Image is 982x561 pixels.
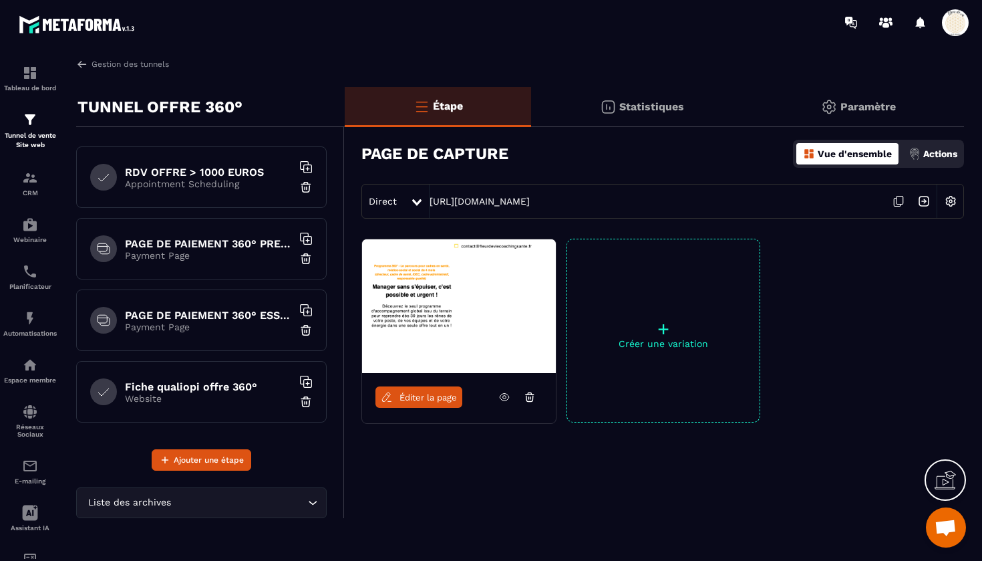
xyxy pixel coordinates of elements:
[414,98,430,114] img: bars-o.4a397970.svg
[3,160,57,207] a: formationformationCRM
[3,84,57,92] p: Tableau de bord
[3,495,57,542] a: Assistant IA
[22,112,38,128] img: formation
[299,181,313,194] img: trash
[369,196,397,207] span: Direct
[399,392,457,403] span: Éditer la page
[840,100,896,113] p: Paramètre
[803,148,815,160] img: dashboard-orange.40269519.svg
[3,524,57,532] p: Assistant IA
[3,300,57,347] a: automationsautomationsAutomatisations
[3,376,57,384] p: Espace membre
[76,58,88,70] img: arrow
[174,453,244,467] span: Ajouter une étape
[125,309,292,322] h6: PAGE DE PAIEMENT 360° ESSENTIEL
[22,404,38,420] img: social-network
[3,253,57,300] a: schedulerschedulerPlanificateur
[600,99,616,115] img: stats.20deebd0.svg
[3,102,57,160] a: formationformationTunnel de vente Site web
[125,179,292,189] p: Appointment Scheduling
[3,207,57,253] a: automationsautomationsWebinaire
[125,393,292,404] p: Website
[3,448,57,495] a: emailemailE-mailing
[361,144,508,163] h3: PAGE DE CAPTURE
[821,99,837,115] img: setting-gr.5f69749f.svg
[3,347,57,394] a: automationsautomationsEspace membre
[125,322,292,332] p: Payment Page
[567,338,760,349] p: Créer une variation
[3,55,57,102] a: formationformationTableau de bord
[125,166,292,179] h6: RDV OFFRE > 1000 EUROS
[85,495,174,510] span: Liste des archives
[19,12,139,37] img: logo
[3,394,57,448] a: social-networksocial-networkRéseaux Sociaux
[22,263,38,279] img: scheduler
[567,320,760,338] p: +
[3,131,57,150] p: Tunnel de vente Site web
[3,236,57,243] p: Webinaire
[818,148,892,159] p: Vue d'ensemble
[3,330,57,337] p: Automatisations
[909,148,921,160] img: actions.d6e523a2.png
[22,458,38,474] img: email
[362,239,556,373] img: image
[152,449,251,471] button: Ajouter une étape
[125,250,292,261] p: Payment Page
[911,189,937,214] img: arrow-next.bcc2205e.svg
[3,477,57,485] p: E-mailing
[299,395,313,409] img: trash
[3,423,57,438] p: Réseaux Sociaux
[125,237,292,250] h6: PAGE DE PAIEMENT 360° PREMIUM
[77,94,242,120] p: TUNNEL OFFRE 360°
[433,100,463,112] p: Étape
[299,324,313,337] img: trash
[22,217,38,233] img: automations
[76,487,327,518] div: Search for option
[923,148,957,159] p: Actions
[22,170,38,186] img: formation
[375,386,462,408] a: Éditer la page
[430,196,530,207] a: [URL][DOMAIN_NAME]
[174,495,305,510] input: Search for option
[22,357,38,373] img: automations
[76,58,169,70] a: Gestion des tunnels
[938,189,963,214] img: setting-w.858f3a88.svg
[22,65,38,81] img: formation
[299,252,313,265] img: trash
[926,508,966,548] div: Ouvrir le chat
[3,189,57,197] p: CRM
[125,380,292,393] h6: Fiche qualiopi offre 360°
[22,310,38,326] img: automations
[3,283,57,290] p: Planificateur
[619,100,684,113] p: Statistiques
